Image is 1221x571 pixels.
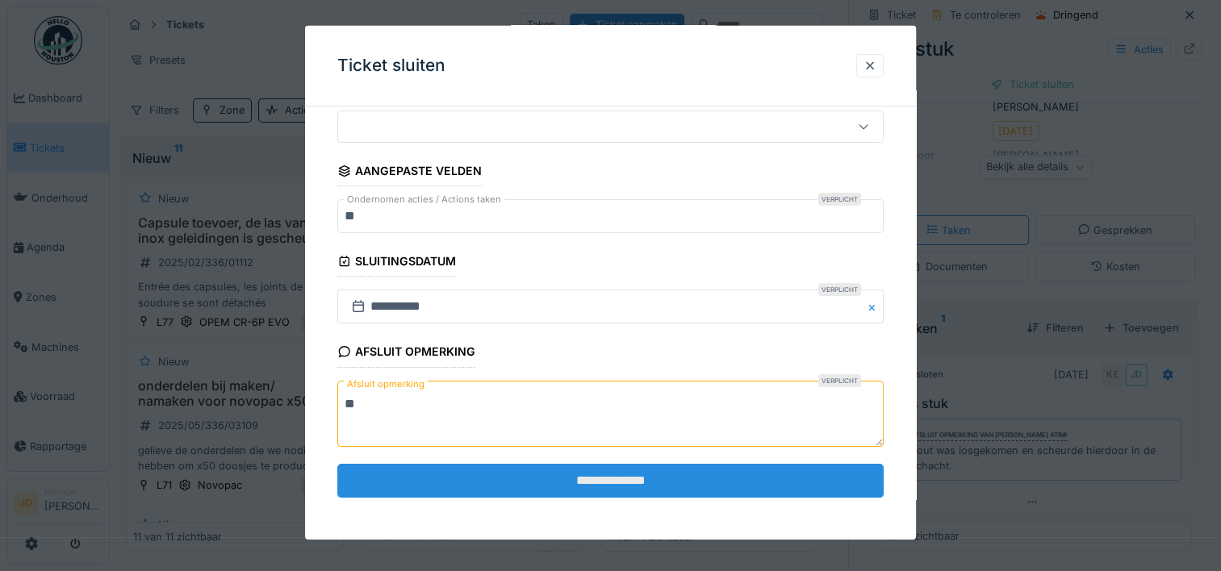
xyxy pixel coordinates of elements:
[337,56,445,76] h3: Ticket sluiten
[818,373,861,386] div: Verplicht
[337,159,482,186] div: Aangepaste velden
[818,193,861,206] div: Verplicht
[818,283,861,296] div: Verplicht
[344,193,504,206] label: Ondernomen acties / Actions taken
[337,249,456,277] div: Sluitingsdatum
[344,373,428,394] label: Afsluit opmerking
[866,290,884,323] button: Close
[337,340,475,367] div: Afsluit opmerking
